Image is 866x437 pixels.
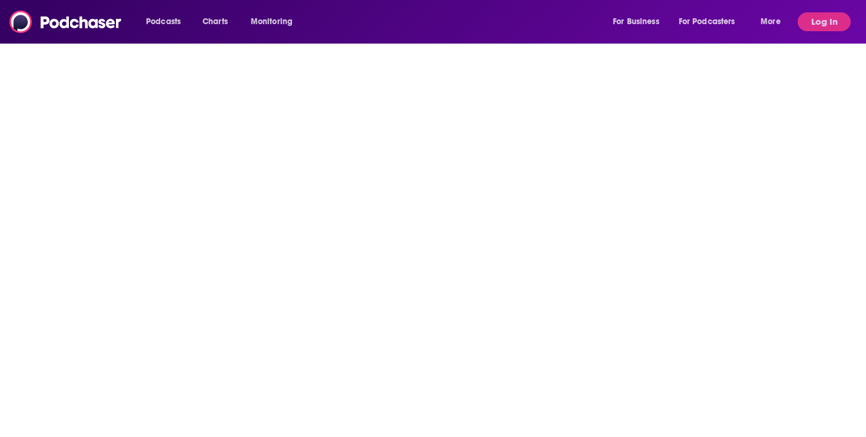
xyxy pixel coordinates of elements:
button: Log In [798,12,851,31]
button: open menu [671,12,752,31]
span: Charts [203,14,228,30]
button: open menu [605,12,674,31]
span: More [761,14,781,30]
button: open menu [243,12,308,31]
span: Monitoring [251,14,293,30]
span: Podcasts [146,14,181,30]
img: Podchaser - Follow, Share and Rate Podcasts [9,11,122,33]
a: Charts [195,12,235,31]
span: For Podcasters [679,14,735,30]
span: For Business [613,14,659,30]
button: open menu [138,12,196,31]
button: open menu [752,12,795,31]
